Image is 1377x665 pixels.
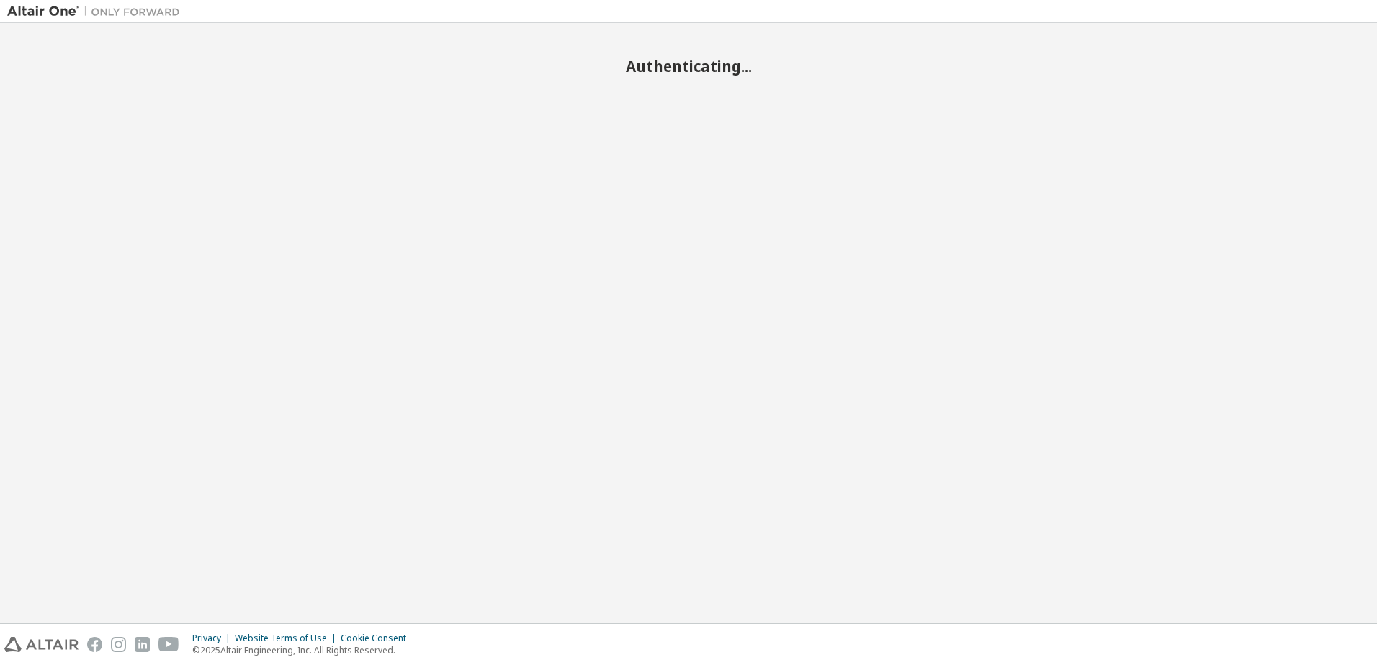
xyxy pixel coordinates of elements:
[7,57,1370,76] h2: Authenticating...
[341,633,415,644] div: Cookie Consent
[87,637,102,652] img: facebook.svg
[158,637,179,652] img: youtube.svg
[235,633,341,644] div: Website Terms of Use
[192,633,235,644] div: Privacy
[4,637,79,652] img: altair_logo.svg
[111,637,126,652] img: instagram.svg
[135,637,150,652] img: linkedin.svg
[192,644,415,656] p: © 2025 Altair Engineering, Inc. All Rights Reserved.
[7,4,187,19] img: Altair One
